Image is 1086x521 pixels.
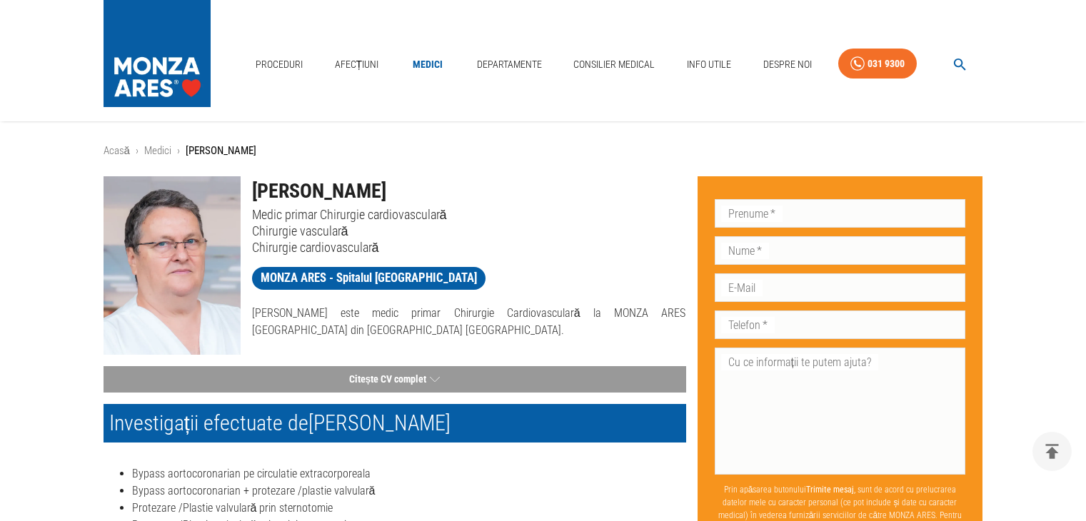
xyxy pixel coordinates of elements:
li: Bypass aortocoronarian pe circulatie extracorporeala [132,465,686,482]
a: Afecțiuni [329,50,385,79]
nav: breadcrumb [104,143,983,159]
a: 031 9300 [838,49,917,79]
li: Protezare /Plastie valvulară prin sternotomie [132,500,686,517]
a: Medici [405,50,451,79]
span: MONZA ARES - Spitalul [GEOGRAPHIC_DATA] [252,269,486,287]
button: Citește CV complet [104,366,686,393]
p: Chirurgie vasculară [252,223,686,239]
a: MONZA ARES - Spitalul [GEOGRAPHIC_DATA] [252,267,486,290]
li: Bypass aortocoronarian + protezare /plastie valvulară [132,482,686,500]
a: Acasă [104,144,130,157]
a: Despre Noi [758,50,818,79]
div: 031 9300 [868,55,905,73]
a: Consilier Medical [568,50,660,79]
img: Dr. Călin Popa [104,176,241,355]
button: delete [1032,432,1072,471]
a: Info Utile [681,50,737,79]
h1: [PERSON_NAME] [252,176,686,206]
p: [PERSON_NAME] [186,143,256,159]
li: › [177,143,180,159]
a: Medici [144,144,171,157]
a: Proceduri [250,50,308,79]
a: Departamente [471,50,548,79]
p: Chirurgie cardiovasculară [252,239,686,256]
h2: Investigații efectuate de [PERSON_NAME] [104,404,686,442]
b: Trimite mesaj [806,485,854,495]
p: [PERSON_NAME] este medic primar Chirurgie Cardiovasculară la MONZA ARES [GEOGRAPHIC_DATA] din [GE... [252,305,686,339]
li: › [136,143,139,159]
p: Medic primar Chirurgie cardiovasculară [252,206,686,223]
